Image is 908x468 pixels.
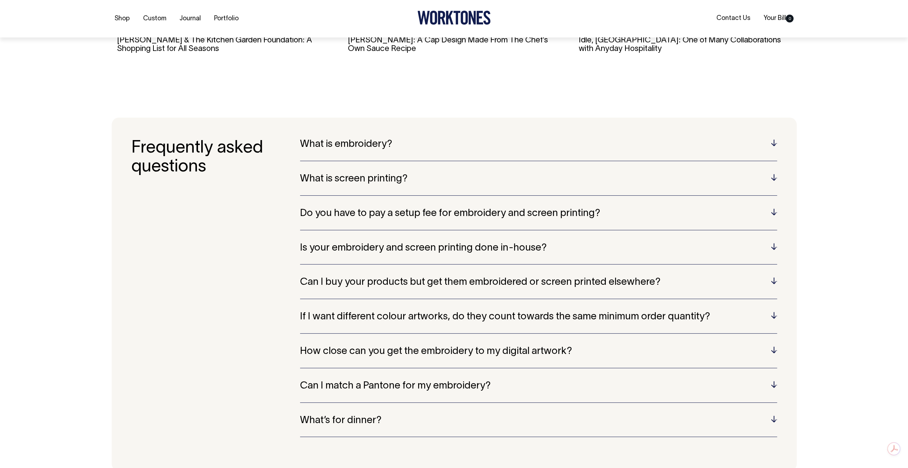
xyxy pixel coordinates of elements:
[300,208,777,219] h5: Do you have to pay a setup fee for embroidery and screen printing?
[300,381,777,392] h5: Can I match a Pantone for my embroidery?
[211,13,242,25] a: Portfolio
[112,13,133,25] a: Shop
[713,12,753,24] a: Contact Us
[140,13,169,25] a: Custom
[786,15,793,22] span: 0
[300,415,777,426] h5: What’s for dinner?
[300,243,777,254] h5: Is your embroidery and screen printing done in-house?
[300,312,777,323] h5: If I want different colour artworks, do they count towards the same minimum order quantity?
[177,13,204,25] a: Journal
[300,346,777,357] h5: How close can you get the embroidery to my digital artwork?
[300,277,777,288] h5: Can I buy your products but get them embroidered or screen printed elsewhere?
[300,174,777,185] h5: What is screen printing?
[131,139,300,449] h3: Frequently asked questions
[760,12,796,24] a: Your Bill0
[300,139,777,150] h5: What is embroidery?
